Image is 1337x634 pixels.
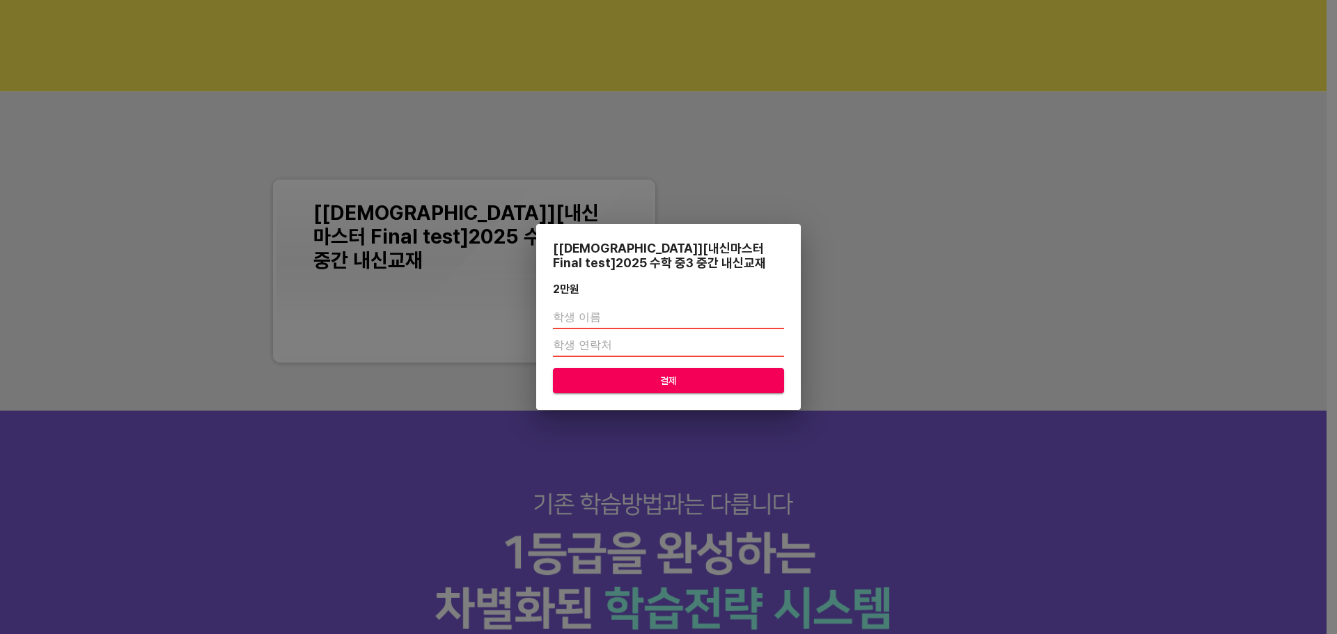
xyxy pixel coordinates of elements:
[553,307,784,329] input: 학생 이름
[553,283,579,296] div: 2만 원
[564,372,773,390] span: 결제
[553,368,784,394] button: 결제
[553,335,784,357] input: 학생 연락처
[553,241,784,270] div: [[DEMOGRAPHIC_DATA]][내신마스터 Final test]2025 수학 중3 중간 내신교재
